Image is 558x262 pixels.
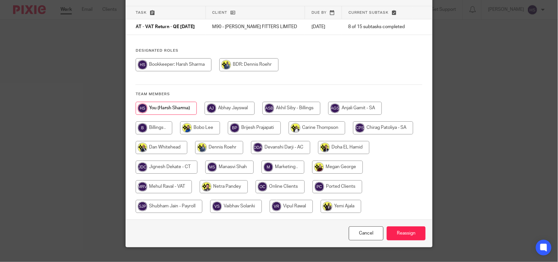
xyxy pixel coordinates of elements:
p: M90 - [PERSON_NAME] FITTERS LIMITED [212,24,298,30]
p: [DATE] [312,24,335,30]
span: Current subtask [348,11,389,14]
h4: Team members [136,92,422,97]
span: AT - VAT Return - QE [DATE] [136,25,195,29]
a: Close this dialog window [349,226,383,240]
span: Task [136,11,147,14]
span: Client [212,11,228,14]
span: Due by [312,11,327,14]
input: Reassign [387,226,426,240]
h4: Designated Roles [136,48,422,53]
td: 8 of 15 subtasks completed [342,19,412,35]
